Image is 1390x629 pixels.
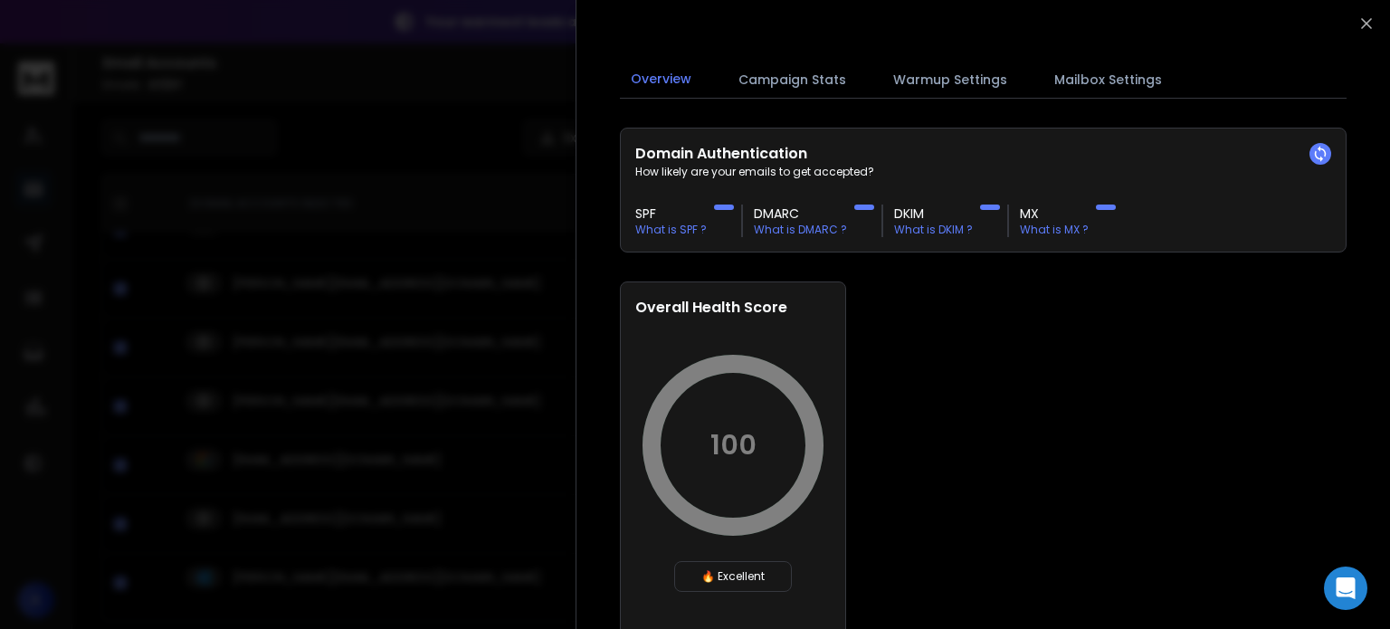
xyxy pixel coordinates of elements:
[882,60,1018,100] button: Warmup Settings
[635,297,831,319] h2: Overall Health Score
[1020,205,1089,223] h3: MX
[635,223,707,237] p: What is SPF ?
[894,205,973,223] h3: DKIM
[620,59,702,100] button: Overview
[1020,223,1089,237] p: What is MX ?
[894,223,973,237] p: What is DKIM ?
[754,205,847,223] h3: DMARC
[635,143,1331,165] h2: Domain Authentication
[754,223,847,237] p: What is DMARC ?
[728,60,857,100] button: Campaign Stats
[710,429,757,462] p: 100
[674,561,792,592] div: 🔥 Excellent
[635,165,1331,179] p: How likely are your emails to get accepted?
[1043,60,1173,100] button: Mailbox Settings
[1324,567,1367,610] div: Open Intercom Messenger
[635,205,707,223] h3: SPF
